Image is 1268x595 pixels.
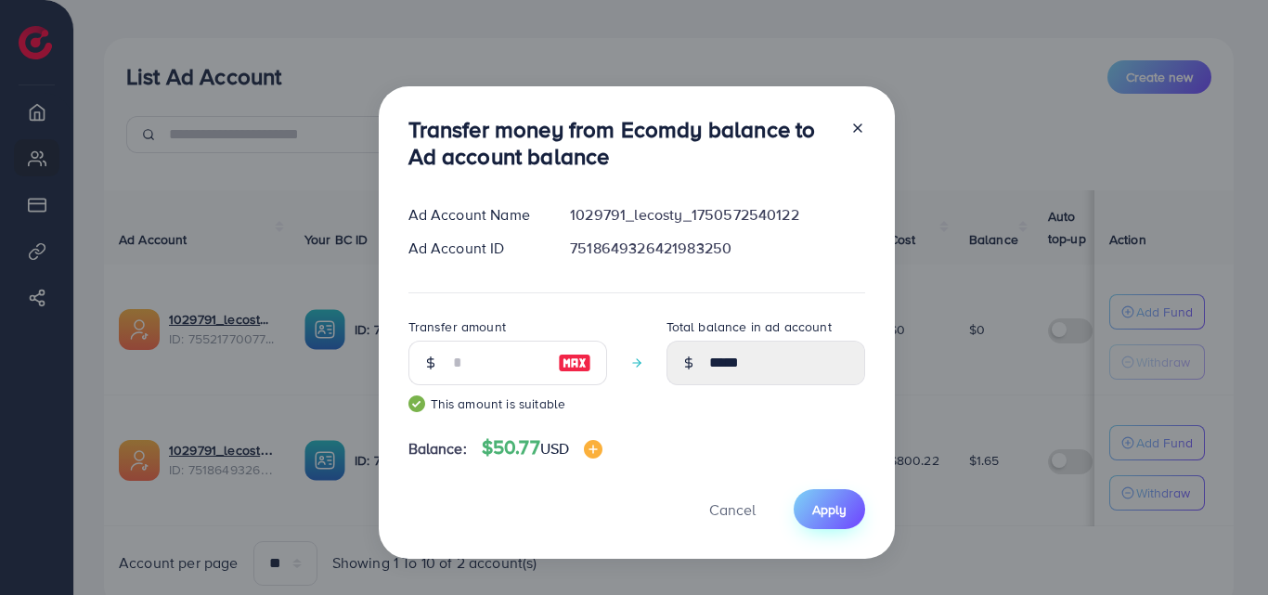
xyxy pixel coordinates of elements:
img: guide [408,395,425,412]
label: Transfer amount [408,317,506,336]
div: 1029791_lecosty_1750572540122 [555,204,879,226]
img: image [584,440,602,459]
div: Ad Account Name [394,204,556,226]
label: Total balance in ad account [666,317,832,336]
h4: $50.77 [482,436,602,459]
span: Cancel [709,499,756,520]
div: 7518649326421983250 [555,238,879,259]
h3: Transfer money from Ecomdy balance to Ad account balance [408,116,835,170]
button: Apply [794,489,865,529]
button: Cancel [686,489,779,529]
small: This amount is suitable [408,395,607,413]
div: Ad Account ID [394,238,556,259]
span: USD [540,438,569,459]
span: Apply [812,500,847,519]
iframe: Chat [1189,511,1254,581]
span: Balance: [408,438,467,459]
img: image [558,352,591,374]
